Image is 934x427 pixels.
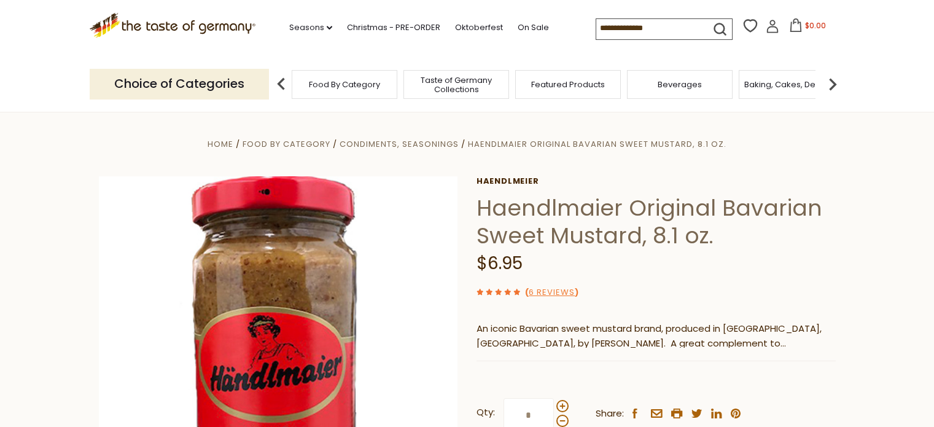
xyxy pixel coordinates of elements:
[529,286,575,299] a: 6 Reviews
[340,138,459,150] a: Condiments, Seasonings
[347,21,440,34] a: Christmas - PRE-ORDER
[477,176,836,186] a: Haendlmeier
[289,21,332,34] a: Seasons
[477,194,836,249] h1: Haendlmaier Original Bavarian Sweet Mustard, 8.1 oz.
[243,138,330,150] a: Food By Category
[596,406,624,421] span: Share:
[90,69,269,99] p: Choice of Categories
[525,286,578,298] span: ( )
[477,405,495,420] strong: Qty:
[820,72,845,96] img: next arrow
[658,80,702,89] a: Beverages
[477,251,523,275] span: $6.95
[208,138,233,150] a: Home
[744,80,839,89] a: Baking, Cakes, Desserts
[309,80,380,89] a: Food By Category
[782,18,834,37] button: $0.00
[468,138,726,150] a: Haendlmaier Original Bavarian Sweet Mustard, 8.1 oz.
[407,76,505,94] a: Taste of Germany Collections
[455,21,503,34] a: Oktoberfest
[518,21,549,34] a: On Sale
[269,72,294,96] img: previous arrow
[531,80,605,89] a: Featured Products
[477,321,836,352] p: An iconic Bavarian sweet mustard brand, produced in [GEOGRAPHIC_DATA], [GEOGRAPHIC_DATA], by [PER...
[805,20,826,31] span: $0.00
